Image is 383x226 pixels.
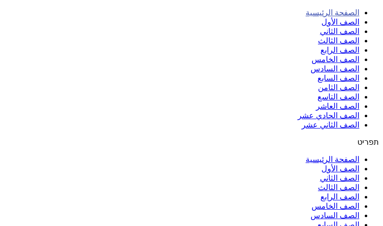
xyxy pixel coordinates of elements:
a: الصفحة الرئيسية [306,155,359,163]
a: الصف السادس [311,65,359,73]
a: الصف الحادي عشر [298,111,359,120]
a: الصف السابع [317,74,359,82]
a: الصف الخامس [312,202,359,210]
a: الصف الثاني عشر [302,121,359,129]
a: الصف الرابع [320,46,359,54]
a: الصف السادس [311,211,359,220]
span: תפריט [357,138,379,146]
a: الصف التاسع [317,93,359,101]
a: الصف الثاني [320,27,359,35]
a: الصف الثالث [318,183,359,192]
a: الصف الخامس [312,55,359,64]
a: الصف الرابع [320,193,359,201]
a: الصفحة الرئيسية [306,8,359,17]
a: الصف الأول [321,18,359,26]
a: الصف الثاني [320,174,359,182]
a: الصف الأول [321,164,359,173]
a: الصف الثامن [318,83,359,92]
a: الصف العاشر [316,102,359,110]
a: الصف الثالث [318,36,359,45]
